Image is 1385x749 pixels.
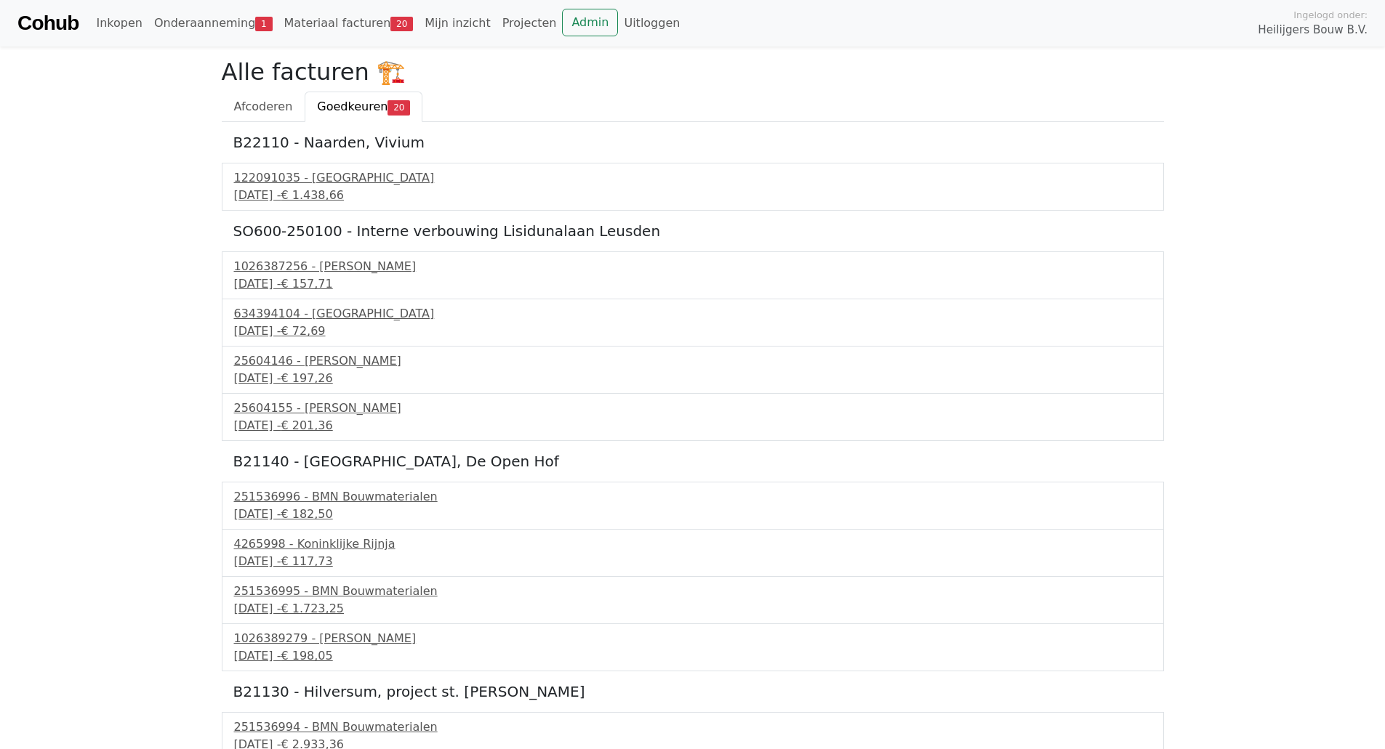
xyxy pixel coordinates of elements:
[233,134,1152,151] h5: B22110 - Naarden, Vivium
[234,488,1152,523] a: 251536996 - BMN Bouwmaterialen[DATE] -€ 182,50
[234,535,1152,553] div: 4265998 - Koninklijke Rijnja
[233,453,1152,470] h5: B21140 - [GEOGRAPHIC_DATA], De Open Hof
[234,718,1152,736] div: 251536994 - BMN Bouwmaterialen
[419,9,497,38] a: Mijn inzicht
[234,370,1152,387] div: [DATE] -
[234,553,1152,570] div: [DATE] -
[234,400,1152,434] a: 25604155 - [PERSON_NAME][DATE] -€ 201,36
[618,9,686,38] a: Uitloggen
[281,188,344,202] span: € 1.438,66
[497,9,563,38] a: Projecten
[234,600,1152,618] div: [DATE] -
[234,323,1152,340] div: [DATE] -
[1293,8,1368,22] span: Ingelogd onder:
[317,100,388,113] span: Goedkeuren
[562,9,618,36] a: Admin
[305,92,422,122] a: Goedkeuren20
[234,100,293,113] span: Afcoderen
[281,324,325,338] span: € 72,69
[234,583,1152,618] a: 251536995 - BMN Bouwmaterialen[DATE] -€ 1.723,25
[388,100,410,115] span: 20
[281,554,332,568] span: € 117,73
[281,418,332,432] span: € 201,36
[281,649,332,663] span: € 198,05
[234,583,1152,600] div: 251536995 - BMN Bouwmaterialen
[233,222,1152,240] h5: SO600-250100 - Interne verbouwing Lisidunalaan Leusden
[90,9,148,38] a: Inkopen
[234,630,1152,665] a: 1026389279 - [PERSON_NAME][DATE] -€ 198,05
[234,187,1152,204] div: [DATE] -
[234,400,1152,417] div: 25604155 - [PERSON_NAME]
[234,305,1152,340] a: 634394104 - [GEOGRAPHIC_DATA][DATE] -€ 72,69
[255,17,272,31] span: 1
[234,305,1152,323] div: 634394104 - [GEOGRAPHIC_DATA]
[234,169,1152,187] div: 122091035 - [GEOGRAPHIC_DATA]
[281,277,332,291] span: € 157,71
[1258,22,1368,39] span: Heilijgers Bouw B.V.
[281,507,332,521] span: € 182,50
[278,9,419,38] a: Materiaal facturen20
[234,630,1152,647] div: 1026389279 - [PERSON_NAME]
[234,647,1152,665] div: [DATE] -
[17,6,79,41] a: Cohub
[234,506,1152,523] div: [DATE] -
[148,9,278,38] a: Onderaanneming1
[281,371,332,385] span: € 197,26
[390,17,413,31] span: 20
[234,535,1152,570] a: 4265998 - Koninklijke Rijnja[DATE] -€ 117,73
[234,258,1152,293] a: 1026387256 - [PERSON_NAME][DATE] -€ 157,71
[234,417,1152,434] div: [DATE] -
[222,58,1164,86] h2: Alle facturen 🏗️
[234,352,1152,387] a: 25604146 - [PERSON_NAME][DATE] -€ 197,26
[234,169,1152,204] a: 122091035 - [GEOGRAPHIC_DATA][DATE] -€ 1.438,66
[222,92,305,122] a: Afcoderen
[234,352,1152,370] div: 25604146 - [PERSON_NAME]
[233,683,1152,700] h5: B21130 - Hilversum, project st. [PERSON_NAME]
[234,488,1152,506] div: 251536996 - BMN Bouwmaterialen
[234,258,1152,275] div: 1026387256 - [PERSON_NAME]
[281,602,344,615] span: € 1.723,25
[234,275,1152,293] div: [DATE] -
